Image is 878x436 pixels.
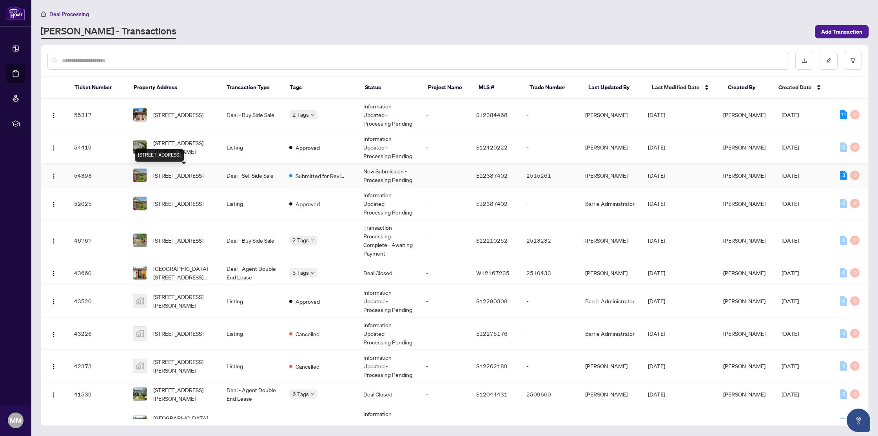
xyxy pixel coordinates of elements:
[51,201,57,207] img: Logo
[153,386,214,403] span: [STREET_ADDRESS][PERSON_NAME]
[722,77,772,99] th: Created By
[153,329,203,338] span: [STREET_ADDRESS]
[476,172,508,179] span: E12387402
[520,131,579,164] td: -
[68,220,126,261] td: 46767
[41,25,176,39] a: [PERSON_NAME] - Transactions
[420,220,470,261] td: -
[648,419,665,426] span: [DATE]
[850,389,860,399] div: 0
[153,292,214,310] span: [STREET_ADDRESS][PERSON_NAME]
[153,414,214,431] span: [GEOGRAPHIC_DATA][STREET_ADDRESS][GEOGRAPHIC_DATA]
[850,361,860,371] div: 0
[68,317,126,350] td: 43226
[648,200,665,207] span: [DATE]
[648,172,665,179] span: [DATE]
[133,197,147,210] img: thumbnail-img
[47,267,60,279] button: Logo
[47,295,60,307] button: Logo
[648,391,665,398] span: [DATE]
[476,362,508,369] span: S12262189
[821,25,862,38] span: Add Transaction
[476,144,508,151] span: S12420222
[850,199,860,208] div: 0
[579,285,642,317] td: Barrie Administrator
[51,364,57,370] img: Logo
[68,164,126,187] td: 54393
[850,142,860,152] div: 0
[520,317,579,350] td: -
[47,360,60,372] button: Logo
[357,350,420,382] td: Information Updated - Processing Pending
[220,382,283,406] td: Deal - Agent Double End Lease
[357,187,420,220] td: Information Updated - Processing Pending
[420,382,470,406] td: -
[47,234,60,247] button: Logo
[135,149,184,162] div: [STREET_ADDRESS]
[310,271,314,275] span: down
[133,169,147,182] img: thumbnail-img
[49,11,89,18] span: Deal Processing
[47,388,60,400] button: Logo
[782,391,799,398] span: [DATE]
[420,164,470,187] td: -
[357,99,420,131] td: Information Updated - Processing Pending
[68,350,126,382] td: 42373
[296,330,319,338] span: Cancelled
[850,329,860,338] div: 0
[840,389,847,399] div: 0
[782,144,799,151] span: [DATE]
[648,111,665,118] span: [DATE]
[723,144,766,151] span: [PERSON_NAME]
[51,173,57,179] img: Logo
[153,110,203,119] span: [STREET_ADDRESS]
[51,392,57,398] img: Logo
[133,266,147,279] img: thumbnail-img
[840,171,847,180] div: 3
[476,200,508,207] span: E12387402
[357,285,420,317] td: Information Updated - Processing Pending
[51,270,57,277] img: Logo
[723,111,766,118] span: [PERSON_NAME]
[723,269,766,276] span: [PERSON_NAME]
[292,110,309,119] span: 2 Tags
[420,350,470,382] td: -
[850,268,860,277] div: 0
[782,200,799,207] span: [DATE]
[579,99,642,131] td: [PERSON_NAME]
[359,77,422,99] th: Status
[310,392,314,396] span: down
[220,99,283,131] td: Deal - Buy Side Sale
[357,382,420,406] td: Deal Closed
[292,236,309,245] span: 2 Tags
[579,261,642,285] td: [PERSON_NAME]
[283,77,359,99] th: Tags
[840,268,847,277] div: 0
[133,387,147,401] img: thumbnail-img
[815,25,869,38] button: Add Transaction
[850,171,860,180] div: 0
[520,285,579,317] td: -
[579,131,642,164] td: [PERSON_NAME]
[292,268,309,277] span: 5 Tags
[296,171,346,180] span: Submitted for Review
[153,199,203,208] span: [STREET_ADDRESS]
[782,330,799,337] span: [DATE]
[68,382,126,406] td: 41539
[840,236,847,245] div: 0
[826,58,831,63] span: edit
[840,361,847,371] div: 0
[47,327,60,340] button: Logo
[51,299,57,305] img: Logo
[782,297,799,304] span: [DATE]
[648,237,665,244] span: [DATE]
[133,416,147,429] img: thumbnail-img
[420,261,470,285] td: -
[292,389,309,398] span: 6 Tags
[840,142,847,152] div: 0
[782,172,799,179] span: [DATE]
[723,200,766,207] span: [PERSON_NAME]
[648,144,665,151] span: [DATE]
[133,294,147,308] img: thumbnail-img
[420,99,470,131] td: -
